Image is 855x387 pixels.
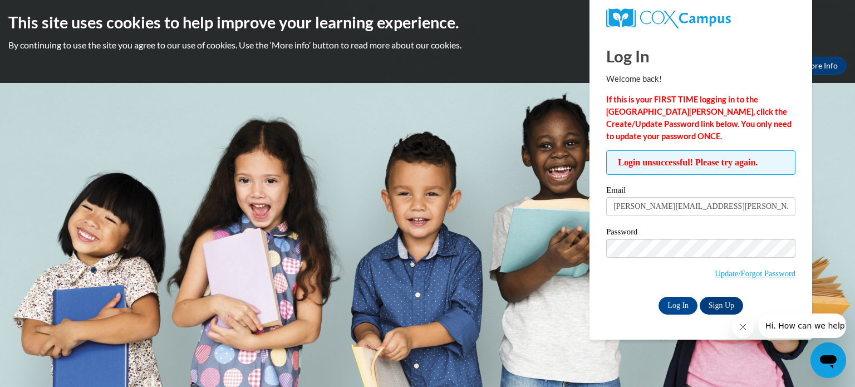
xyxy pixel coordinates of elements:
h2: This site uses cookies to help improve your learning experience. [8,11,847,33]
a: Sign Up [700,297,743,315]
iframe: Close message [732,316,754,338]
label: Email [606,186,795,197]
span: Hi. How can we help? [7,8,90,17]
p: Welcome back! [606,73,795,85]
input: Log In [659,297,697,315]
strong: If this is your FIRST TIME logging in to the [GEOGRAPHIC_DATA][PERSON_NAME], click the Create/Upd... [606,95,792,141]
p: By continuing to use the site you agree to our use of cookies. Use the ‘More info’ button to read... [8,39,847,51]
a: Update/Forgot Password [715,269,795,278]
iframe: Button to launch messaging window [810,342,846,378]
label: Password [606,228,795,239]
iframe: Message from company [759,313,846,338]
a: More Info [794,57,847,75]
span: Login unsuccessful! Please try again. [606,150,795,175]
h1: Log In [606,45,795,67]
a: COX Campus [606,8,795,28]
img: COX Campus [606,8,731,28]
